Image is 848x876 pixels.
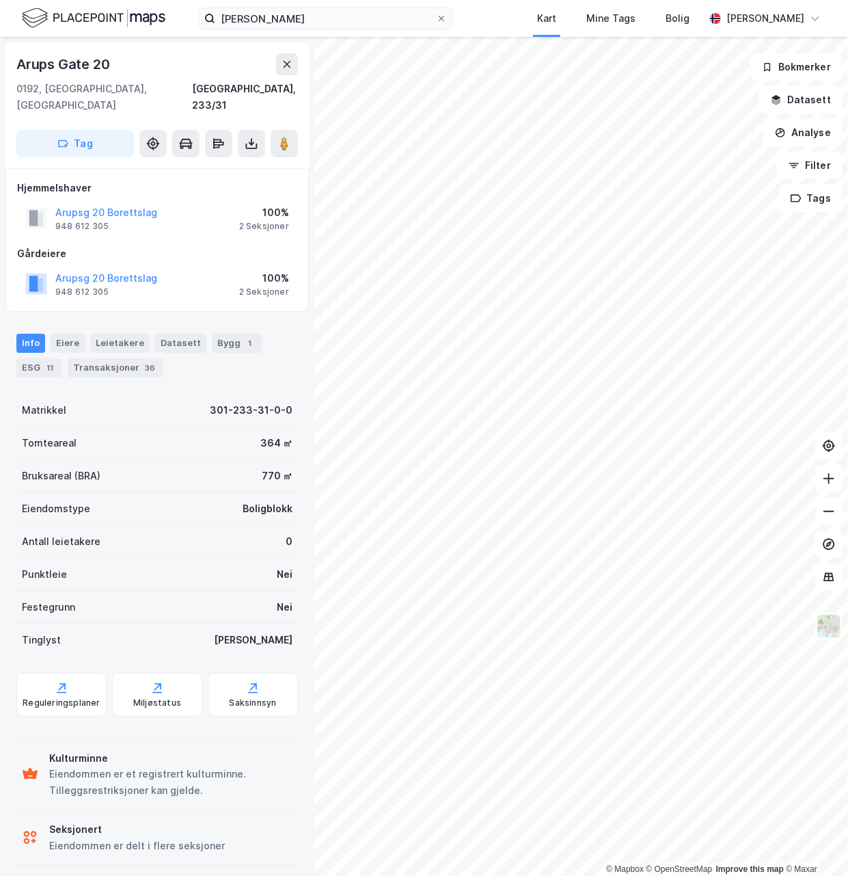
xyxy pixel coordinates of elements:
[22,533,100,550] div: Antall leietakere
[277,599,292,615] div: Nei
[262,468,292,484] div: 770 ㎡
[43,361,57,375] div: 11
[17,245,297,262] div: Gårdeiere
[666,10,689,27] div: Bolig
[22,599,75,615] div: Festegrunn
[142,361,158,375] div: 36
[716,864,784,874] a: Improve this map
[49,766,292,799] div: Eiendommen er et registrert kulturminne. Tilleggsrestriksjoner kan gjelde.
[16,130,134,157] button: Tag
[214,632,292,648] div: [PERSON_NAME]
[286,533,292,550] div: 0
[780,810,848,876] iframe: Chat Widget
[212,334,262,353] div: Bygg
[750,53,843,81] button: Bokmerker
[155,334,206,353] div: Datasett
[816,613,842,639] img: Z
[22,6,165,30] img: logo.f888ab2527a4732fd821a326f86c7f29.svg
[17,180,297,196] div: Hjemmelshaver
[260,435,292,451] div: 364 ㎡
[22,402,66,419] div: Matrikkel
[215,8,436,29] input: Søk på adresse, matrikkel, gårdeiere, leietakere eller personer
[243,501,292,517] div: Boligblokk
[277,566,292,583] div: Nei
[239,287,289,297] div: 2 Seksjoner
[16,53,112,75] div: Arups Gate 20
[192,81,298,114] div: [GEOGRAPHIC_DATA], 233/31
[49,838,225,854] div: Eiendommen er delt i flere seksjoner
[239,270,289,287] div: 100%
[22,632,61,648] div: Tinglyst
[779,185,843,212] button: Tags
[606,864,644,874] a: Mapbox
[22,566,67,583] div: Punktleie
[210,402,292,419] div: 301-233-31-0-0
[55,287,109,297] div: 948 612 305
[16,358,62,377] div: ESG
[537,10,556,27] div: Kart
[230,698,277,708] div: Saksinnsyn
[586,10,635,27] div: Mine Tags
[759,86,843,114] button: Datasett
[16,81,192,114] div: 0192, [GEOGRAPHIC_DATA], [GEOGRAPHIC_DATA]
[726,10,804,27] div: [PERSON_NAME]
[239,221,289,232] div: 2 Seksjoner
[22,501,90,517] div: Eiendomstype
[90,334,150,353] div: Leietakere
[777,152,843,179] button: Filter
[55,221,109,232] div: 948 612 305
[49,750,292,767] div: Kulturminne
[243,336,257,350] div: 1
[51,334,85,353] div: Eiere
[22,435,77,451] div: Tomteareal
[646,864,713,874] a: OpenStreetMap
[239,204,289,221] div: 100%
[16,334,45,353] div: Info
[23,698,100,708] div: Reguleringsplaner
[68,358,163,377] div: Transaksjoner
[49,821,225,838] div: Seksjonert
[763,119,843,146] button: Analyse
[133,698,181,708] div: Miljøstatus
[22,468,100,484] div: Bruksareal (BRA)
